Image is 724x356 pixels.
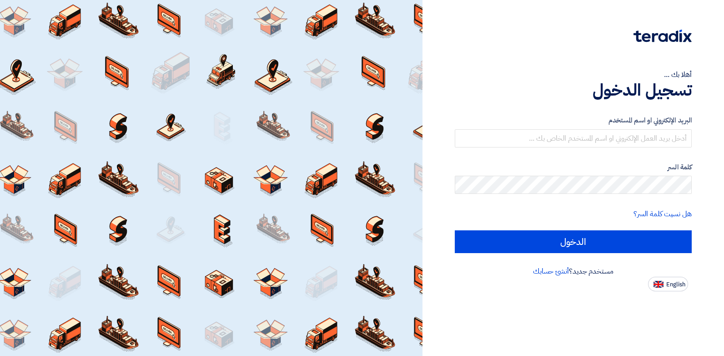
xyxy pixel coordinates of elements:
a: أنشئ حسابك [533,266,569,277]
label: البريد الإلكتروني او اسم المستخدم [455,115,692,126]
div: أهلا بك ... [455,69,692,80]
div: مستخدم جديد؟ [455,266,692,277]
img: Teradix logo [633,30,692,42]
h1: تسجيل الدخول [455,80,692,100]
button: English [648,277,688,291]
input: الدخول [455,230,692,253]
span: English [666,281,685,288]
label: كلمة السر [455,162,692,173]
a: هل نسيت كلمة السر؟ [633,209,692,219]
input: أدخل بريد العمل الإلكتروني او اسم المستخدم الخاص بك ... [455,129,692,147]
img: en-US.png [654,281,664,288]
